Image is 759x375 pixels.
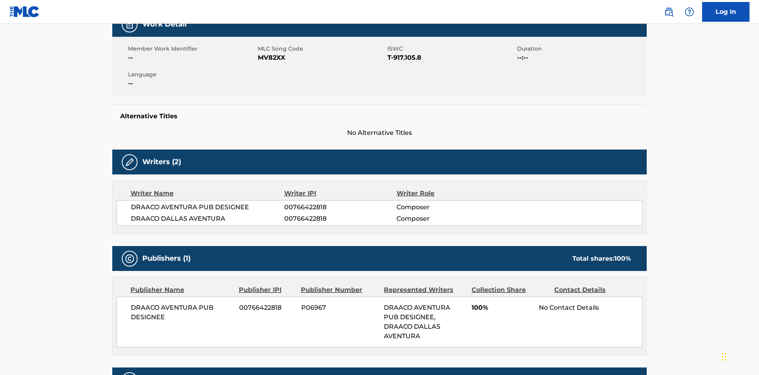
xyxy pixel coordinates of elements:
[572,254,631,263] div: Total shares:
[258,45,385,53] span: MLC Song Code
[130,189,284,198] div: Writer Name
[472,285,548,295] div: Collection Share
[131,303,233,322] span: DRAACO AVENTURA PUB DESIGNEE
[128,79,256,88] span: --
[131,203,284,212] span: DRAACO AVENTURA PUB DESIGNEE
[702,2,750,22] a: Log In
[614,255,631,262] span: 100 %
[472,303,533,312] span: 100%
[396,214,499,223] span: Composer
[301,285,378,295] div: Publisher Number
[664,7,674,17] img: search
[517,53,645,62] span: --:--
[384,304,450,340] span: DRAACO AVENTURA PUB DESIGNEE, DRAACO DALLAS AVENTURA
[682,4,697,20] div: Help
[125,254,134,263] img: Publishers
[239,303,295,312] span: 00766422818
[142,20,187,29] h5: Work Detail
[9,6,40,17] img: MLC Logo
[284,214,396,223] span: 00766422818
[719,337,759,375] iframe: Chat Widget
[131,214,284,223] span: DRAACO DALLAS AVENTURA
[661,4,677,20] a: Public Search
[284,189,397,198] div: Writer IPI
[396,203,499,212] span: Composer
[387,45,515,53] span: ISWC
[130,285,233,295] div: Publisher Name
[142,254,191,263] h5: Publishers (1)
[125,20,134,29] img: Work Detail
[142,157,181,167] h5: Writers (2)
[125,157,134,167] img: Writers
[517,45,645,53] span: Duration
[396,189,499,198] div: Writer Role
[539,303,642,312] div: No Contact Details
[112,128,647,138] span: No Alternative Titles
[301,303,378,312] span: P06967
[387,53,515,62] span: T-917.105.8
[120,112,639,120] h5: Alternative Titles
[722,345,727,369] div: Drag
[128,70,256,79] span: Language
[239,285,295,295] div: Publisher IPI
[384,285,466,295] div: Represented Writers
[284,203,396,212] span: 00766422818
[258,53,385,62] span: MV82XX
[685,7,694,17] img: help
[128,45,256,53] span: Member Work Identifier
[554,285,631,295] div: Contact Details
[128,53,256,62] span: --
